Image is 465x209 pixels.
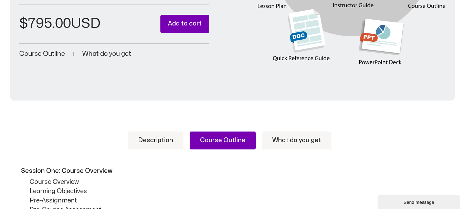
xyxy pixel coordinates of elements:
[19,51,65,57] a: Course Outline
[128,132,183,149] a: Description
[262,132,331,149] a: What do you get
[190,132,256,149] a: Course Outline
[19,17,28,30] span: $
[160,15,209,33] button: Add to cart
[82,51,131,57] a: What do you get
[378,194,462,209] iframe: chat widget
[30,177,446,187] p: Course Overview
[21,166,444,176] p: Session One: Course Overview
[30,187,446,196] p: Learning Objectives
[30,196,446,205] p: Pre-Assignment
[19,17,71,30] bdi: 795.00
